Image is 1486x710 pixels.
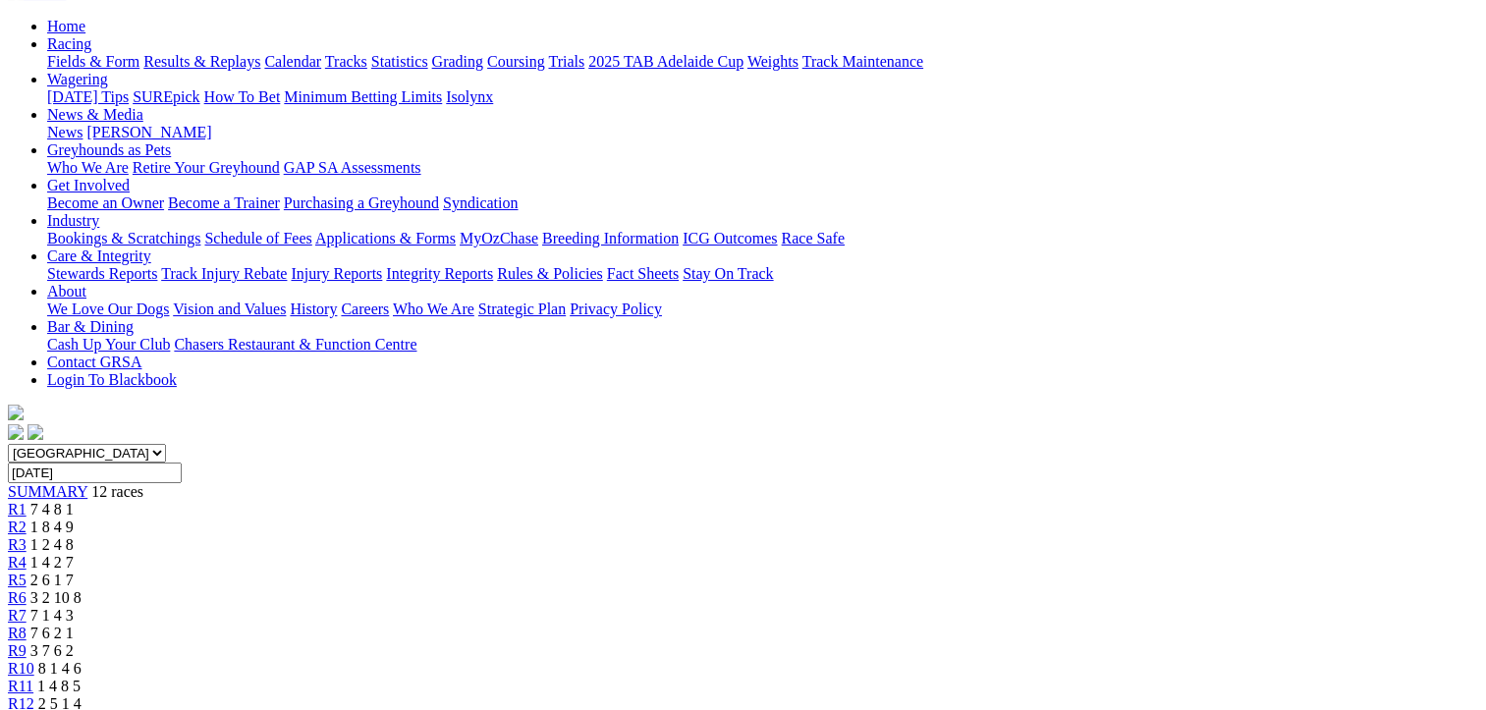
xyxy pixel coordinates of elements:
[291,265,382,282] a: Injury Reports
[30,642,74,659] span: 3 7 6 2
[47,336,1478,354] div: Bar & Dining
[8,463,182,483] input: Select date
[487,53,545,70] a: Coursing
[8,660,34,677] a: R10
[570,300,662,317] a: Privacy Policy
[47,247,151,264] a: Care & Integrity
[386,265,493,282] a: Integrity Reports
[47,141,171,158] a: Greyhounds as Pets
[8,572,27,588] a: R5
[8,607,27,624] a: R7
[542,230,679,246] a: Breeding Information
[47,194,1478,212] div: Get Involved
[30,554,74,571] span: 1 4 2 7
[47,124,83,140] a: News
[30,607,74,624] span: 7 1 4 3
[47,88,129,105] a: [DATE] Tips
[284,88,442,105] a: Minimum Betting Limits
[47,230,1478,247] div: Industry
[30,589,82,606] span: 3 2 10 8
[47,18,85,34] a: Home
[341,300,389,317] a: Careers
[161,265,287,282] a: Track Injury Rebate
[133,88,199,105] a: SUREpick
[8,519,27,535] a: R2
[8,405,24,420] img: logo-grsa-white.png
[290,300,337,317] a: History
[443,194,518,211] a: Syndication
[30,625,74,641] span: 7 6 2 1
[47,336,170,353] a: Cash Up Your Club
[30,519,74,535] span: 1 8 4 9
[446,88,493,105] a: Isolynx
[802,53,923,70] a: Track Maintenance
[607,265,679,282] a: Fact Sheets
[47,318,134,335] a: Bar & Dining
[264,53,321,70] a: Calendar
[432,53,483,70] a: Grading
[47,177,130,193] a: Get Involved
[325,53,367,70] a: Tracks
[38,660,82,677] span: 8 1 4 6
[204,88,281,105] a: How To Bet
[47,230,200,246] a: Bookings & Scratchings
[497,265,603,282] a: Rules & Policies
[47,35,91,52] a: Racing
[143,53,260,70] a: Results & Replays
[47,354,141,370] a: Contact GRSA
[284,159,421,176] a: GAP SA Assessments
[8,625,27,641] a: R8
[8,554,27,571] a: R4
[8,642,27,659] a: R9
[47,265,157,282] a: Stewards Reports
[548,53,584,70] a: Trials
[91,483,143,500] span: 12 races
[8,536,27,553] a: R3
[30,572,74,588] span: 2 6 1 7
[133,159,280,176] a: Retire Your Greyhound
[8,589,27,606] a: R6
[47,212,99,229] a: Industry
[47,53,1478,71] div: Racing
[315,230,456,246] a: Applications & Forms
[781,230,844,246] a: Race Safe
[30,501,74,518] span: 7 4 8 1
[393,300,474,317] a: Who We Are
[204,230,311,246] a: Schedule of Fees
[478,300,566,317] a: Strategic Plan
[37,678,81,694] span: 1 4 8 5
[8,483,87,500] a: SUMMARY
[47,283,86,300] a: About
[8,501,27,518] a: R1
[683,230,777,246] a: ICG Outcomes
[47,106,143,123] a: News & Media
[173,300,286,317] a: Vision and Values
[47,71,108,87] a: Wagering
[47,300,169,317] a: We Love Our Dogs
[47,53,139,70] a: Fields & Form
[8,424,24,440] img: facebook.svg
[47,194,164,211] a: Become an Owner
[588,53,743,70] a: 2025 TAB Adelaide Cup
[47,124,1478,141] div: News & Media
[86,124,211,140] a: [PERSON_NAME]
[8,678,33,694] a: R11
[28,424,43,440] img: twitter.svg
[30,536,74,553] span: 1 2 4 8
[47,265,1478,283] div: Care & Integrity
[371,53,428,70] a: Statistics
[47,159,1478,177] div: Greyhounds as Pets
[460,230,538,246] a: MyOzChase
